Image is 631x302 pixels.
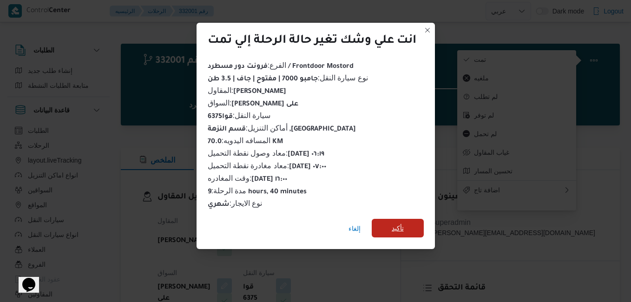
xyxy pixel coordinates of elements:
span: أماكن التنزيل : [208,124,356,132]
span: نوع سيارة النقل : [208,74,368,82]
span: المسافه اليدويه : [208,137,283,144]
span: معاد مغادرة نقطة التحميل : [208,162,327,170]
b: قسم النزهة ,[GEOGRAPHIC_DATA] [208,126,356,133]
b: [PERSON_NAME] على [231,101,298,108]
b: [DATE] ٠٧:٠٠ [289,164,326,171]
b: فرونت دور مسطرد / Frontdoor Mostord [208,63,354,71]
span: إلغاء [348,223,361,234]
b: [DATE] ٠٦:١٩ [288,151,324,158]
span: تأكيد [392,223,404,234]
span: سيارة النقل : [208,112,271,119]
span: السواق : [208,99,298,107]
b: جامبو 7000 | مفتوح | جاف | 3.5 طن [208,76,318,83]
span: وقت المغادره : [208,174,288,182]
span: المقاول : [208,86,286,94]
b: 9 hours, 40 minutes [208,189,307,196]
b: قوا6375 [208,113,233,121]
span: الفرع : [208,61,354,69]
button: إلغاء [345,219,364,238]
button: تأكيد [372,219,424,237]
b: [PERSON_NAME] [233,88,286,96]
div: انت علي وشك تغير حالة الرحلة إلي تمت [208,34,416,49]
b: [DATE] ١٦:٠٠ [251,176,287,184]
button: Closes this modal window [422,25,433,36]
b: شهري [208,201,230,209]
b: 70.0 KM [208,138,283,146]
span: مدة الرحلة : [208,187,307,195]
span: معاد وصول نقطة التحميل : [208,149,325,157]
iframe: chat widget [9,265,39,293]
span: نوع الايجار : [208,199,263,207]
